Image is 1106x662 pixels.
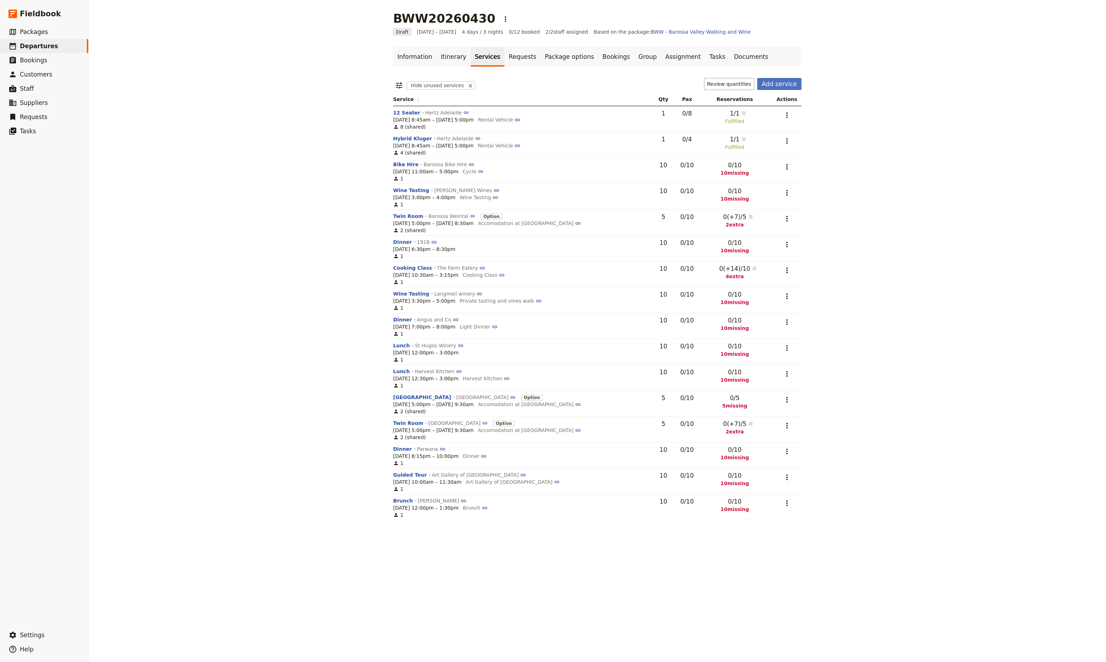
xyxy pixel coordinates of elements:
[781,290,793,302] button: Actions
[393,342,410,349] button: Lunch
[680,420,694,427] span: 0 / 10
[393,28,411,35] span: Draft
[393,323,456,330] span: [DATE] 7:00pm – 8:00pm
[723,109,739,118] span: 1 / 1
[20,28,48,35] span: Packages
[716,420,747,428] span: 0 (+7) / 5
[393,478,462,486] span: [DATE] 10:00am – 11:30am
[680,239,694,246] span: 0 / 10
[781,161,793,173] button: Actions
[680,472,694,479] span: 0 / 10
[781,135,793,147] button: Actions
[20,113,48,120] span: Requests
[20,99,48,106] span: Suppliers
[680,213,694,220] span: 0 / 10
[434,291,482,297] a: Langmeil winery
[393,11,495,26] h1: BWW20260430
[393,290,429,297] button: Wine Tasting
[661,420,665,427] span: 5
[417,317,459,322] a: Angus and Co
[393,109,420,116] button: 12 Seater
[393,427,474,434] span: [DATE] 5:00pm – [DATE] 9:30am
[703,169,766,176] span: 10 missing
[407,81,465,90] span: Hide unused services
[20,646,34,653] span: Help
[728,187,742,195] span: 0 / 10
[781,109,793,121] button: Actions
[661,47,705,67] a: Assignment
[429,420,488,426] a: [GEOGRAPHIC_DATA]
[781,420,793,432] button: Actions
[417,28,456,35] span: [DATE] – [DATE]
[680,291,694,298] span: 0 / 10
[674,93,700,106] th: Pax
[661,213,665,220] span: 5
[680,369,694,376] span: 0 / 10
[703,325,766,332] span: 10 missing
[393,445,412,453] button: Dinner
[521,394,543,401] span: Option
[703,480,766,487] span: 10 missing
[730,47,772,67] a: Documents
[478,142,520,149] button: Rental Vehicle
[716,213,754,228] span: 0(+7)/52extra
[393,453,459,460] span: [DATE] 8:15pm – 10:00pm
[705,47,730,67] a: Tasks
[728,497,742,506] span: 0 / 10
[660,265,667,272] span: 10
[716,221,754,228] span: 2 extra
[712,273,757,280] span: 4 extra
[703,299,766,306] span: 10 missing
[728,368,742,376] span: 0 / 10
[660,498,667,505] span: 10
[660,472,667,479] span: 10
[393,316,412,323] button: Dinner
[393,264,432,271] button: Cooking Class
[704,78,754,90] button: Review quantities
[781,213,793,225] button: Actions
[471,47,505,67] a: Services
[393,175,403,182] span: 1
[680,265,694,272] span: 0 / 10
[680,317,694,324] span: 0 / 10
[509,28,540,35] span: 0/12 booked
[432,472,526,478] a: Art Gallery of [GEOGRAPHIC_DATA]
[437,265,485,271] a: The Farm Eatery
[463,168,484,175] button: Cycle
[680,162,694,169] span: 0 / 10
[680,187,694,195] span: 0 / 10
[393,401,474,408] span: [DATE] 5:00pm – [DATE] 9:30am
[393,220,474,227] span: [DATE] 5:00pm – [DATE] 8:30am
[20,9,61,19] span: Fieldbook
[429,213,476,219] a: Barossa Weintal
[712,264,750,273] span: 0 (+14) / 10
[463,504,488,511] button: Brunch
[660,343,667,350] span: 10
[712,264,757,280] span: 0(+14)/104extra
[437,136,481,141] a: Hertz Adelaide
[20,43,58,50] span: Departures
[393,356,403,363] span: 1
[653,93,674,106] th: Qty
[716,428,754,435] span: 2 extra
[781,316,793,328] button: Actions
[462,28,503,35] span: 4 days / 3 nights
[682,110,692,117] span: 0 / 8
[393,47,436,67] a: Information
[436,47,470,67] a: Itinerary
[393,330,403,337] span: 1
[781,342,793,354] button: Actions
[781,394,793,406] button: Actions
[393,246,456,253] span: [DATE] 6:30pm – 8:30pm
[493,420,515,427] span: Option
[393,504,459,511] span: [DATE] 12:00pm – 1:30pm
[393,368,410,375] button: Lunch
[781,471,793,483] button: Actions
[463,375,510,382] button: Harvest Kitchen
[716,213,747,221] span: 0 (+7) / 5
[703,402,766,409] span: 5 missing
[481,214,502,219] span: Option
[682,136,692,143] span: 0 / 4
[393,349,459,356] span: [DATE] 12:00pm – 3:00pm
[661,136,665,143] span: 1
